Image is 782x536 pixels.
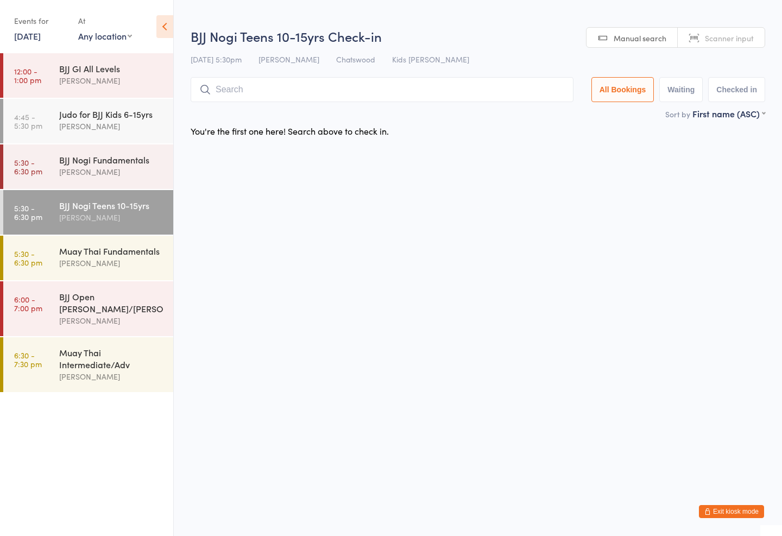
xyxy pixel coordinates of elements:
div: First name (ASC) [692,108,765,119]
div: Muay Thai Intermediate/Adv [59,346,164,370]
time: 12:00 - 1:00 pm [14,67,41,84]
button: Waiting [659,77,703,102]
h2: BJJ Nogi Teens 10-15yrs Check-in [191,27,765,45]
a: 6:00 -7:00 pmBJJ Open [PERSON_NAME]/[PERSON_NAME][PERSON_NAME] [3,281,173,336]
div: [PERSON_NAME] [59,120,164,133]
time: 5:30 - 6:30 pm [14,249,42,267]
div: BJJ GI All Levels [59,62,164,74]
span: [DATE] 5:30pm [191,54,242,65]
div: Events for [14,12,67,30]
span: Manual search [614,33,666,43]
time: 6:00 - 7:00 pm [14,295,42,312]
a: 4:45 -5:30 pmJudo for BJJ Kids 6-15yrs[PERSON_NAME] [3,99,173,143]
div: BJJ Nogi Fundamentals [59,154,164,166]
div: Any location [78,30,132,42]
button: All Bookings [591,77,654,102]
div: [PERSON_NAME] [59,211,164,224]
time: 6:30 - 7:30 pm [14,351,42,368]
div: You're the first one here! Search above to check in. [191,125,389,137]
div: [PERSON_NAME] [59,370,164,383]
time: 5:30 - 6:30 pm [14,158,42,175]
div: [PERSON_NAME] [59,166,164,178]
a: 5:30 -6:30 pmBJJ Nogi Fundamentals[PERSON_NAME] [3,144,173,189]
div: [PERSON_NAME] [59,257,164,269]
input: Search [191,77,573,102]
span: Chatswood [336,54,375,65]
div: BJJ Open [PERSON_NAME]/[PERSON_NAME] [59,291,164,314]
div: [PERSON_NAME] [59,74,164,87]
time: 5:30 - 6:30 pm [14,204,42,221]
a: 12:00 -1:00 pmBJJ GI All Levels[PERSON_NAME] [3,53,173,98]
div: Muay Thai Fundamentals [59,245,164,257]
a: 6:30 -7:30 pmMuay Thai Intermediate/Adv[PERSON_NAME] [3,337,173,392]
div: At [78,12,132,30]
div: Judo for BJJ Kids 6-15yrs [59,108,164,120]
label: Sort by [665,109,690,119]
button: Checked in [708,77,765,102]
span: Scanner input [705,33,754,43]
div: [PERSON_NAME] [59,314,164,327]
div: BJJ Nogi Teens 10-15yrs [59,199,164,211]
a: 5:30 -6:30 pmBJJ Nogi Teens 10-15yrs[PERSON_NAME] [3,190,173,235]
a: 5:30 -6:30 pmMuay Thai Fundamentals[PERSON_NAME] [3,236,173,280]
a: [DATE] [14,30,41,42]
span: Kids [PERSON_NAME] [392,54,469,65]
span: [PERSON_NAME] [258,54,319,65]
time: 4:45 - 5:30 pm [14,112,42,130]
button: Exit kiosk mode [699,505,764,518]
